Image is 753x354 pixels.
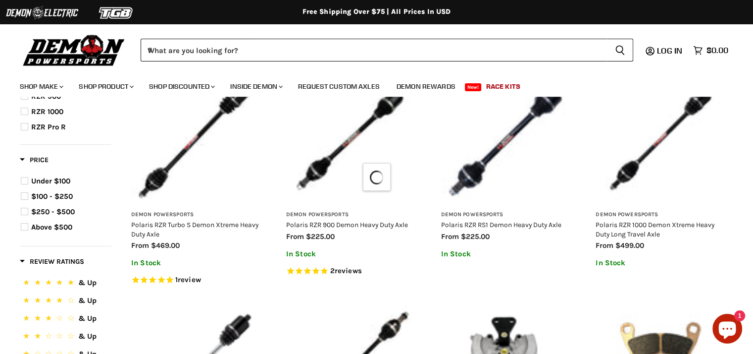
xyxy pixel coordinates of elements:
button: Filter by Price [20,155,49,168]
img: Polaris RZR Turbo S Demon Xtreme Heavy Duty Axle [131,73,261,204]
button: Search [607,39,633,61]
img: Polaris RZR RS1 Demon Heavy Duty Axle [441,73,571,204]
p: In Stock [441,250,571,258]
a: Log in [653,46,688,55]
span: review [178,275,201,284]
a: Polaris RZR 1000 Demon Xtreme Heavy Duty Long Travel Axle [596,221,714,237]
span: from [131,241,149,250]
button: 2 Stars. [21,330,110,345]
p: In Stock [286,250,416,258]
img: TGB Logo 2 [79,3,153,22]
span: $499.00 [615,241,644,250]
a: Polaris RZR RS1 Demon Heavy Duty Axle [441,221,561,229]
a: Inside Demon [223,76,289,97]
span: from [286,232,304,241]
h3: Demon Powersports [286,211,416,219]
span: Under $100 [31,177,70,185]
span: Rated 5.0 out of 5 stars 2 reviews [286,266,416,277]
img: Polaris RZR 900 Demon Heavy Duty Axle [286,73,416,204]
span: $469.00 [151,241,180,250]
span: & Up [78,278,97,287]
span: 1 reviews [175,275,201,284]
span: from [596,241,613,250]
a: $0.00 [688,43,733,58]
h3: Demon Powersports [441,211,571,219]
span: & Up [78,314,97,323]
button: Filter by Review Ratings [20,257,84,269]
form: Product [141,39,633,61]
h3: Demon Powersports [596,211,726,219]
span: & Up [78,296,97,305]
span: Log in [657,46,682,56]
span: Review Ratings [20,257,84,266]
span: $225.00 [306,232,335,241]
span: Above $500 [31,223,72,232]
span: Rated 5.0 out of 5 stars 1 reviews [131,275,261,286]
button: 3 Stars. [21,312,110,327]
span: New! [465,83,482,91]
a: Demon Rewards [389,76,463,97]
span: $0.00 [706,46,728,55]
span: reviews [335,266,362,275]
span: & Up [78,332,97,341]
span: $100 - $250 [31,192,73,201]
a: Shop Discounted [142,76,221,97]
button: 5 Stars. [21,277,110,291]
img: Polaris RZR 1000 Demon Xtreme Heavy Duty Long Travel Axle [596,73,726,204]
a: Polaris RZR Turbo S Demon Xtreme Heavy Duty Axle [131,221,258,237]
span: RZR 1000 [31,107,63,116]
a: Shop Product [71,76,140,97]
span: $250 - $500 [31,207,75,216]
span: 2 reviews [330,266,362,275]
img: Demon Powersports [20,32,128,67]
a: Request Custom Axles [291,76,387,97]
img: Demon Electric Logo 2 [5,3,79,22]
p: In Stock [131,259,261,267]
button: 4 Stars. [21,295,110,309]
span: $225.00 [461,232,490,241]
a: Polaris RZR 900 Demon Heavy Duty Axle [286,221,408,229]
p: In Stock [596,259,726,267]
input: When autocomplete results are available use up and down arrows to review and enter to select [141,39,607,61]
inbox-online-store-chat: Shopify online store chat [709,314,745,346]
span: RZR Pro R [31,122,66,131]
a: Shop Make [12,76,69,97]
span: Price [20,156,49,164]
span: from [441,232,459,241]
ul: Main menu [12,72,726,97]
a: Race Kits [479,76,528,97]
h3: Demon Powersports [131,211,261,219]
